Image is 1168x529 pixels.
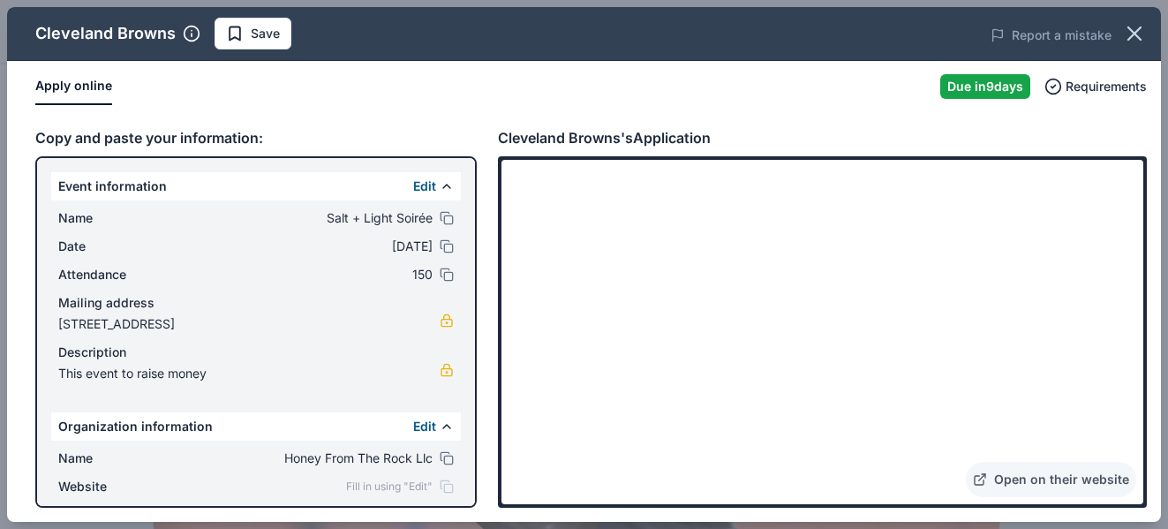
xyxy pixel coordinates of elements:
span: Date [58,236,177,257]
span: Name [58,208,177,229]
span: This event to raise money [58,363,440,384]
a: Open on their website [966,462,1136,497]
span: Name [58,448,177,469]
span: [US_EMPLOYER_IDENTIFICATION_NUMBER] [177,504,433,525]
button: Report a mistake [991,25,1111,46]
span: [STREET_ADDRESS] [58,314,440,335]
button: Edit [413,176,436,197]
div: Mailing address [58,292,454,314]
span: EIN [58,504,177,525]
span: Fill in using "Edit" [346,480,433,494]
button: Requirements [1044,76,1147,97]
div: Cleveland Browns [35,19,176,48]
span: Attendance [58,264,177,285]
div: Copy and paste your information: [35,126,477,149]
span: Save [251,23,280,44]
span: [DATE] [177,236,433,257]
button: Edit [413,416,436,437]
div: Due in 9 days [940,74,1030,99]
div: Organization information [51,412,461,441]
span: Website [58,476,177,497]
div: Event information [51,172,461,200]
span: Honey From The Rock Llc [177,448,433,469]
div: Cleveland Browns's Application [498,126,711,149]
button: Apply online [35,68,112,105]
span: Requirements [1066,76,1147,97]
div: Description [58,342,454,363]
span: 150 [177,264,433,285]
button: Save [215,18,291,49]
span: Salt + Light Soirée [177,208,433,229]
